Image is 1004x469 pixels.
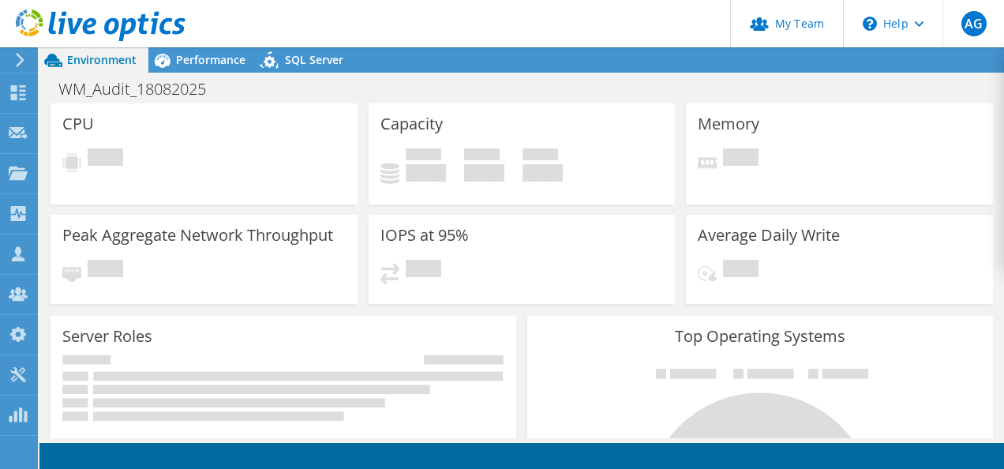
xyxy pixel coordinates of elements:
[406,260,441,281] span: Pending
[406,164,446,182] h4: 0 GiB
[723,148,759,170] span: Pending
[67,52,137,67] span: Environment
[380,227,469,244] h3: IOPS at 95%
[464,164,504,182] h4: 0 GiB
[62,227,333,244] h3: Peak Aggregate Network Throughput
[380,115,443,133] h3: Capacity
[285,52,343,67] span: SQL Server
[723,260,759,281] span: Pending
[62,115,94,133] h3: CPU
[698,227,840,244] h3: Average Daily Write
[523,148,558,164] span: Total
[961,11,987,36] span: AG
[863,17,877,31] svg: \n
[51,81,230,98] h1: WM_Audit_18082025
[523,164,563,182] h4: 0 GiB
[406,148,441,164] span: Used
[539,328,981,345] h3: Top Operating Systems
[464,148,500,164] span: Free
[176,52,245,67] span: Performance
[62,328,152,345] h3: Server Roles
[88,148,123,170] span: Pending
[698,115,759,133] h3: Memory
[88,260,123,281] span: Pending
